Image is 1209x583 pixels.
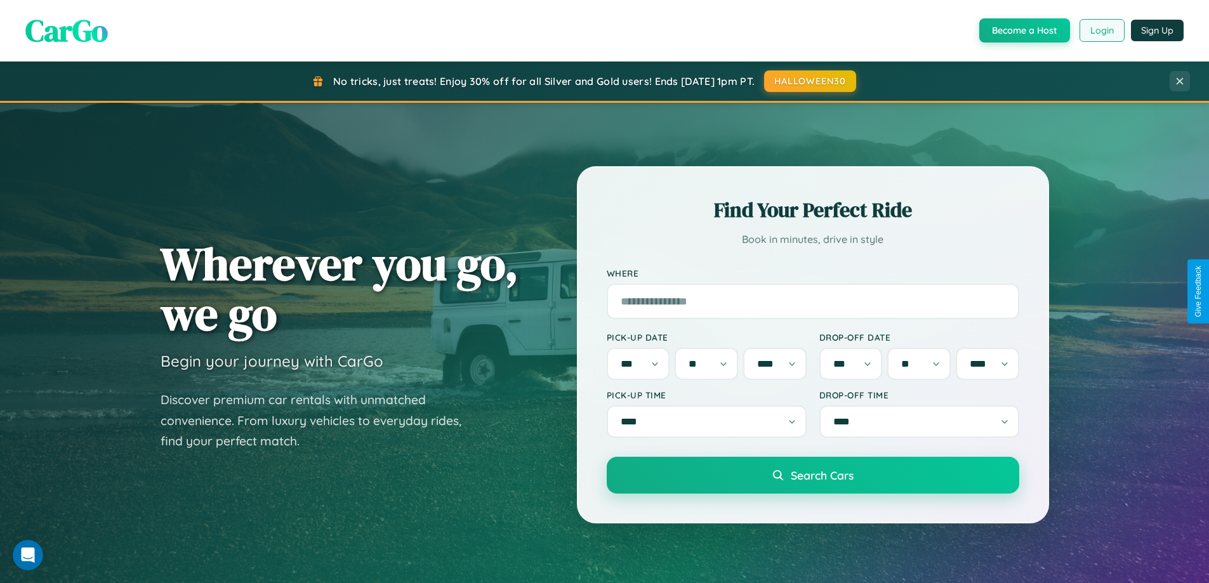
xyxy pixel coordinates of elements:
[607,457,1019,494] button: Search Cars
[1080,19,1125,42] button: Login
[607,230,1019,249] p: Book in minutes, drive in style
[607,268,1019,278] label: Where
[13,540,43,570] iframe: Intercom live chat
[25,10,108,51] span: CarGo
[161,239,519,339] h1: Wherever you go, we go
[791,468,854,482] span: Search Cars
[1194,266,1203,317] div: Give Feedback
[819,390,1019,400] label: Drop-off Time
[607,332,807,343] label: Pick-up Date
[819,332,1019,343] label: Drop-off Date
[333,75,755,88] span: No tricks, just treats! Enjoy 30% off for all Silver and Gold users! Ends [DATE] 1pm PT.
[607,196,1019,224] h2: Find Your Perfect Ride
[1131,20,1184,41] button: Sign Up
[161,351,383,370] h3: Begin your journey with CarGo
[979,18,1070,43] button: Become a Host
[607,390,807,400] label: Pick-up Time
[161,390,478,452] p: Discover premium car rentals with unmatched convenience. From luxury vehicles to everyday rides, ...
[764,70,856,92] button: HALLOWEEN30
